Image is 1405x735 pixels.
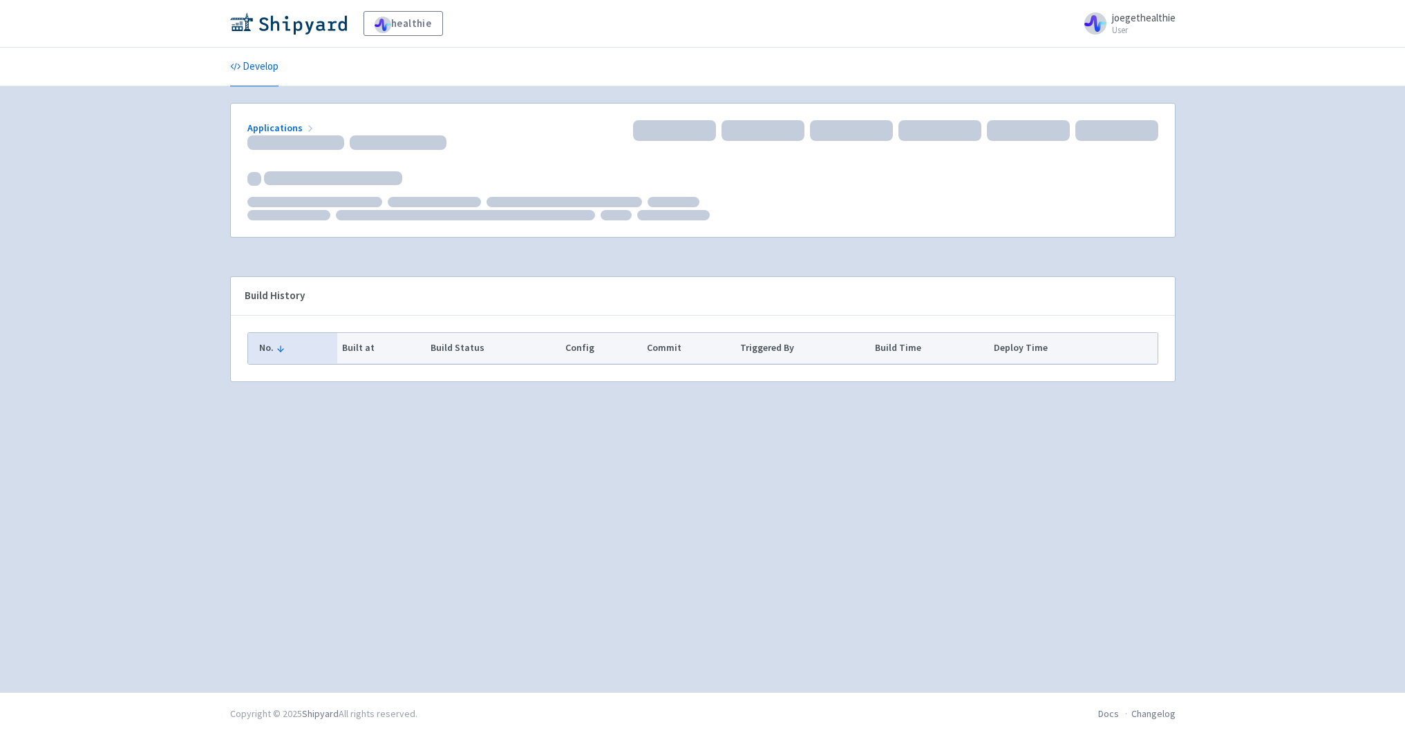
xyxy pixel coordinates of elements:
th: Build Status [426,333,561,363]
small: User [1112,26,1176,35]
div: Copyright © 2025 All rights reserved. [230,707,417,721]
a: Changelog [1131,707,1176,720]
a: Shipyard [302,707,339,720]
a: Docs [1098,707,1119,720]
th: Commit [643,333,736,363]
th: Build Time [871,333,989,363]
a: Develop [230,48,279,86]
a: healthie [364,11,443,36]
th: Deploy Time [989,333,1124,363]
th: Config [561,333,643,363]
th: Triggered By [736,333,871,363]
div: Build History [245,288,1139,304]
a: joegethealthie User [1076,12,1176,35]
a: Applications [247,122,316,134]
img: Shipyard logo [230,12,347,35]
th: Built at [337,333,426,363]
button: No. [259,341,333,355]
span: joegethealthie [1112,11,1176,24]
